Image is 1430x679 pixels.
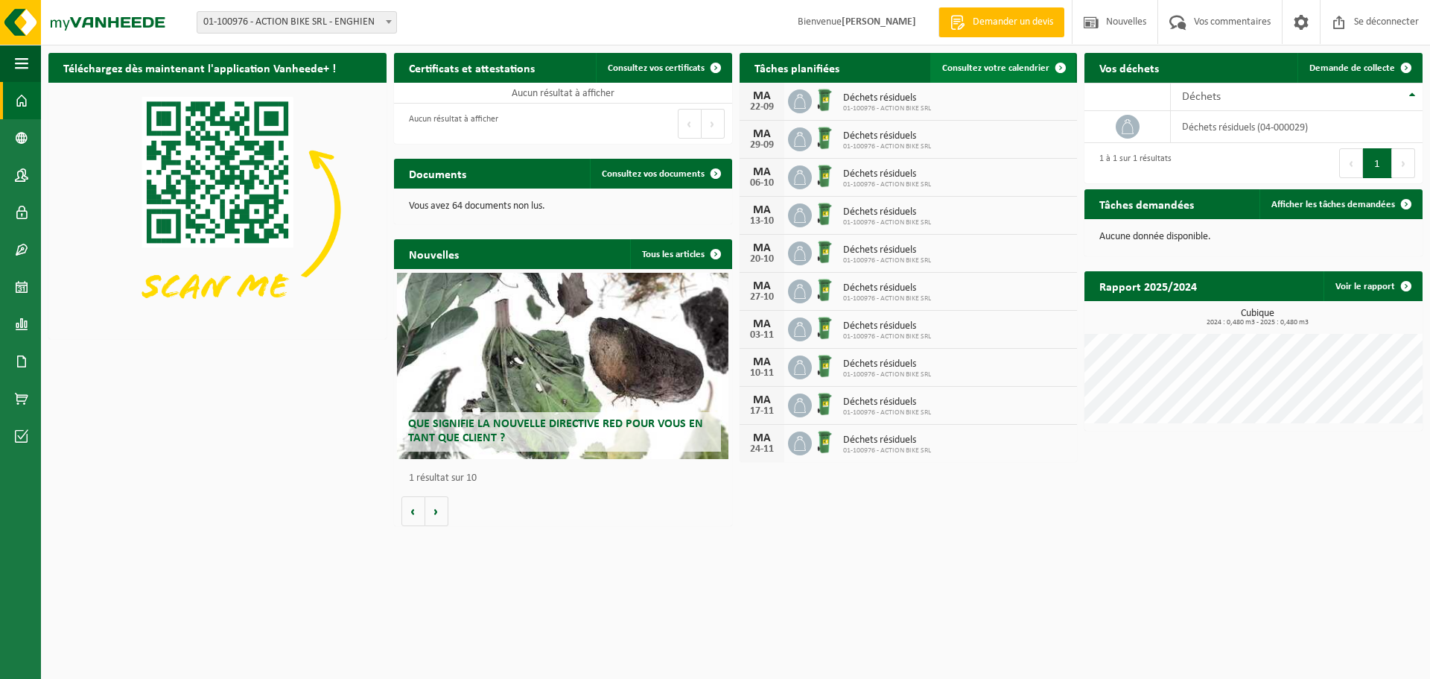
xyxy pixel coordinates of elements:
font: MA [753,128,771,140]
font: 10-11 [750,367,774,379]
a: Voir le rapport [1323,271,1421,301]
font: 01-100976 - ACTION BIKE SRL [843,218,931,227]
font: MA [753,242,771,254]
font: Consultez vos documents [602,169,705,179]
font: MA [753,166,771,178]
font: Tâches planifiées [754,63,839,75]
font: Déchets résiduels [843,397,916,408]
font: Que signifie la nouvelle directive RED pour vous en tant que client ? [408,418,703,444]
font: MA [753,90,771,102]
font: 1 [1374,159,1380,170]
font: Consultez votre calendrier [942,63,1049,73]
font: 17-11 [750,405,774,417]
font: 01-100976 - ACTION BIKE SRL [843,104,931,113]
img: WB-0240-HPE-GN-01 [812,353,837,379]
img: Téléchargez l'application VHEPlus [48,83,387,336]
font: Documents [409,169,466,181]
font: Déchets résiduels [843,92,916,104]
font: 03-11 [750,329,774,341]
font: Cubique [1241,308,1274,319]
font: Déchets résiduels [843,282,916,294]
font: MA [753,356,771,368]
font: MA [753,394,771,406]
font: Nouvelles [1106,16,1146,28]
a: Consultez vos documents [590,159,731,189]
font: Téléchargez dès maintenant l'application Vanheede+ ! [63,63,336,75]
font: Déchets résiduels [843,168,916,180]
font: Afficher les tâches demandées [1271,200,1395,209]
font: 13-10 [750,215,774,227]
font: Se déconnecter [1354,16,1419,28]
font: Demande de collecte [1309,63,1395,73]
a: Tous les articles [630,239,731,269]
font: Aucun résultat à afficher [512,88,614,99]
font: Aucune donnée disponible. [1099,231,1211,242]
font: Déchets résiduels [843,359,916,370]
font: 06-10 [750,177,774,189]
img: WB-0240-HPE-GN-01 [812,239,837,265]
font: 01-100976 - ACTION BIKE SRL [843,446,931,455]
font: Déchets résiduels [843,435,916,446]
font: 29-09 [750,139,774,151]
font: Déchets résiduels [843,320,916,332]
button: Suivant [702,109,725,139]
font: Tâches demandées [1099,200,1194,212]
font: 01-100976 - ACTION BIKE SRL [843,408,931,417]
font: 01-100976 - ACTION BIKE SRL [843,180,931,189]
a: Que signifie la nouvelle directive RED pour vous en tant que client ? [397,273,728,459]
font: Déchets résiduels [843,244,916,256]
button: Précédent [678,109,702,139]
span: 01-100976 - ACTION BIKE SRL - ENGHIEN [197,11,397,34]
font: déchets résiduels (04-000029) [1182,121,1308,133]
font: Bienvenue [798,16,842,28]
font: 27-10 [750,291,774,303]
font: Nouvelles [409,250,459,262]
img: WB-0240-HPE-GN-01 [812,201,837,227]
a: Consultez vos certificats [596,53,731,83]
font: 01-100976 - ACTION BIKE SRL [843,370,931,379]
font: Déchets résiduels [843,130,916,142]
img: WB-0240-HPE-GN-01 [812,391,837,417]
a: Consultez votre calendrier [930,53,1075,83]
font: 1 résultat sur 10 [409,473,477,484]
font: Déchets résiduels [843,206,916,218]
font: Demander un devis [973,16,1053,28]
img: WB-0240-HPE-GN-01 [812,125,837,151]
font: Aucun résultat à afficher [409,115,498,124]
font: Déchets [1182,91,1221,103]
font: 22-09 [750,101,774,113]
font: [PERSON_NAME] [842,16,916,28]
font: Vous avez 64 documents non lus. [409,200,545,212]
font: Tous les articles [642,250,705,259]
a: Demande de collecte [1297,53,1421,83]
img: WB-0240-HPE-GN-01 [812,315,837,341]
font: Certificats et attestations [409,63,535,75]
font: MA [753,204,771,216]
font: 01-100976 - ACTION BIKE SRL [843,256,931,265]
font: 2024 : 0,480 m3 - 2025 : 0,480 m3 [1207,318,1309,326]
font: Vos commentaires [1194,16,1271,28]
font: 01-100976 - ACTION BIKE SRL - ENGHIEN [203,16,375,28]
button: Suivant [1392,148,1415,178]
font: 24-11 [750,443,774,455]
font: MA [753,432,771,444]
img: WB-0240-HPE-GN-01 [812,429,837,455]
font: Rapport 2025/2024 [1099,282,1197,294]
img: WB-0240-HPE-GN-01 [812,87,837,113]
font: Vos déchets [1099,63,1159,75]
font: 01-100976 - ACTION BIKE SRL [843,332,931,341]
a: Afficher les tâches demandées [1259,189,1421,219]
font: MA [753,280,771,292]
span: 01-100976 - ACTION BIKE SRL - ENGHIEN [197,12,396,33]
img: WB-0240-HPE-GN-01 [812,277,837,303]
font: 01-100976 - ACTION BIKE SRL [843,294,931,303]
button: Précédent [1339,148,1363,178]
font: Consultez vos certificats [608,63,705,73]
font: 20-10 [750,253,774,265]
font: Voir le rapport [1335,282,1395,291]
font: 01-100976 - ACTION BIKE SRL [843,142,931,151]
a: Demander un devis [938,7,1064,37]
img: WB-0240-HPE-GN-01 [812,163,837,189]
font: MA [753,318,771,330]
font: 1 à 1 sur 1 résultats [1099,154,1172,163]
